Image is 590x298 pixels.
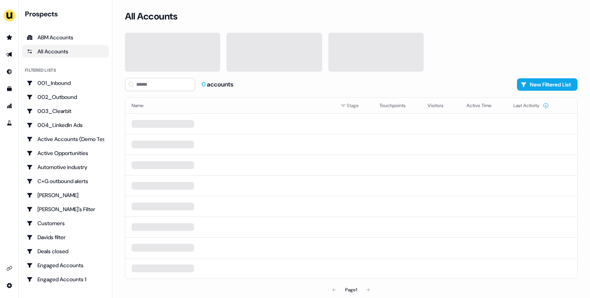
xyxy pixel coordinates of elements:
a: Go to Charlotte's Filter [22,203,109,215]
div: [PERSON_NAME]'s Filter [27,205,104,213]
a: Go to Charlotte Stone [22,189,109,201]
div: 001_Inbound [27,79,104,87]
a: Go to 003_Clearbit [22,105,109,117]
a: Go to Customers [22,217,109,229]
a: Go to C+G outbound alerts [22,175,109,187]
div: Active Accounts (Demo Test) [27,135,104,143]
div: Engaged Accounts [27,261,104,269]
button: New Filtered List [517,78,578,91]
a: Go to 001_Inbound [22,77,109,89]
a: Go to prospects [3,31,16,44]
span: 0 [201,80,207,88]
div: Automotive industry [27,163,104,171]
th: Name [125,98,334,113]
button: Visitors [428,99,453,113]
a: Go to 002_Outbound [22,91,109,103]
a: Go to experiments [3,117,16,129]
div: 004_LinkedIn Ads [27,121,104,129]
a: All accounts [22,45,109,58]
div: Deals closed [27,247,104,255]
div: Active Opportunities [27,149,104,157]
div: Davids filter [27,233,104,241]
div: [PERSON_NAME] [27,191,104,199]
div: Engaged Accounts 1 [27,275,104,283]
a: Go to 004_LinkedIn Ads [22,119,109,131]
a: Go to Active Opportunities [22,147,109,159]
a: Go to integrations [3,262,16,275]
button: Active Time [467,99,501,113]
div: 003_Clearbit [27,107,104,115]
a: Go to outbound experience [3,48,16,61]
a: Go to attribution [3,100,16,112]
a: Go to integrations [3,279,16,292]
div: All Accounts [27,48,104,55]
div: 002_Outbound [27,93,104,101]
div: Stage [340,102,367,109]
h3: All Accounts [125,11,177,22]
a: Go to templates [3,83,16,95]
a: Go to Davids filter [22,231,109,243]
a: Go to Inbound [3,65,16,78]
a: ABM Accounts [22,31,109,44]
a: Go to Automotive industry [22,161,109,173]
a: Go to Active Accounts (Demo Test) [22,133,109,145]
div: Page 1 [345,286,357,294]
div: accounts [201,80,234,89]
a: Go to Engaged Accounts 1 [22,273,109,286]
div: C+G outbound alerts [27,177,104,185]
div: ABM Accounts [27,34,104,41]
div: Prospects [25,9,109,19]
a: Go to Engaged Accounts [22,259,109,272]
div: Filtered lists [25,67,56,74]
a: Go to Deals closed [22,245,109,257]
div: Customers [27,219,104,227]
button: Last Activity [513,99,549,113]
button: Touchpoints [380,99,415,113]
